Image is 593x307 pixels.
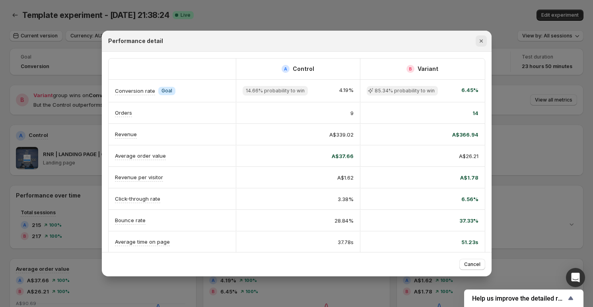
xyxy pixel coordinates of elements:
[108,37,163,45] h2: Performance detail
[566,268,585,287] div: Open Intercom Messenger
[460,174,478,182] span: A$1.78
[472,293,576,303] button: Show survey - Help us improve the detailed report for A/B campaigns
[461,195,478,203] span: 6.56%
[338,195,354,203] span: 3.38%
[476,35,487,47] button: Close
[115,216,146,224] p: Bounce rate
[464,261,480,268] span: Cancel
[115,130,137,138] p: Revenue
[115,238,170,246] p: Average time on page
[284,66,287,71] h2: A
[329,131,354,139] span: A$339.02
[337,174,354,182] span: A$1.62
[115,109,132,117] p: Orders
[459,152,478,160] span: A$26.21
[418,65,438,73] h2: Variant
[338,238,354,246] span: 37.78s
[293,65,314,73] h2: Control
[375,88,435,94] span: 85.34% probability to win
[115,152,166,160] p: Average order value
[472,109,478,117] span: 14
[472,295,566,302] span: Help us improve the detailed report for A/B campaigns
[334,217,354,225] span: 28.84%
[161,88,172,94] span: Goal
[115,87,155,95] p: Conversion rate
[115,195,160,203] p: Click-through rate
[461,86,478,96] span: 6.45%
[409,66,412,71] h2: B
[246,88,305,94] span: 14.66% probability to win
[452,131,478,139] span: A$366.94
[459,217,478,225] span: 37.33%
[332,152,354,160] span: A$37.66
[339,86,354,96] span: 4.19%
[350,109,354,117] span: 9
[459,259,485,270] button: Cancel
[115,173,163,181] p: Revenue per visitor
[461,238,478,246] span: 51.23s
